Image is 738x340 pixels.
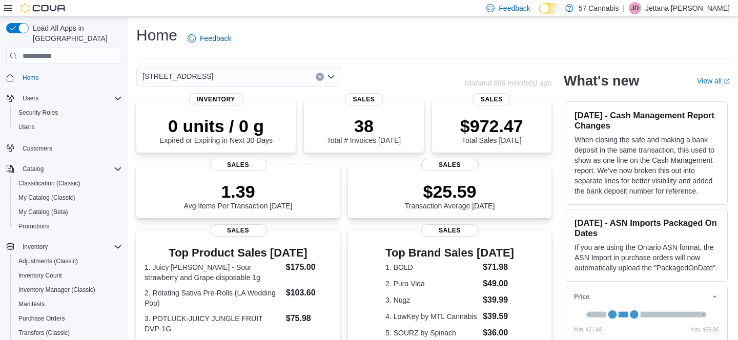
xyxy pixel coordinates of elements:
[14,107,122,119] span: Security Roles
[286,312,332,325] dd: $75.98
[159,116,273,144] div: Expired or Expiring in Next 30 Days
[2,140,126,155] button: Customers
[18,314,65,323] span: Purchase Orders
[421,159,479,171] span: Sales
[14,269,122,282] span: Inventory Count
[385,311,479,322] dt: 4. LowKey by MTL Cannabis
[14,255,122,267] span: Adjustments (Classic)
[483,294,514,306] dd: $39.99
[159,116,273,136] p: 0 units / 0 g
[421,224,479,237] span: Sales
[483,278,514,290] dd: $49.00
[327,116,401,136] p: 38
[20,3,67,13] img: Cova
[286,261,332,273] dd: $175.00
[344,93,383,105] span: Sales
[18,222,50,230] span: Promotions
[483,261,514,273] dd: $71.98
[136,25,177,46] h1: Home
[327,73,335,81] button: Open list of options
[18,163,122,175] span: Catalog
[697,77,730,85] a: View allExternal link
[14,284,99,296] a: Inventory Manager (Classic)
[10,176,126,190] button: Classification (Classic)
[2,70,126,85] button: Home
[483,327,514,339] dd: $36.00
[385,262,479,272] dt: 1. BOLD
[631,2,639,14] span: JD
[10,268,126,283] button: Inventory Count
[184,181,293,202] p: 1.39
[14,312,122,325] span: Purchase Orders
[18,257,78,265] span: Adjustments (Classic)
[18,241,52,253] button: Inventory
[23,74,39,82] span: Home
[145,262,282,283] dt: 1. Juicy [PERSON_NAME] - Sour strawberry and Grape disposable 1g
[210,224,267,237] span: Sales
[629,2,641,14] div: Jettana Darcus
[316,73,324,81] button: Clear input
[575,135,719,196] p: When closing the safe and making a bank deposit in the same transaction, this used to show as one...
[18,271,62,280] span: Inventory Count
[184,181,293,210] div: Avg Items Per Transaction [DATE]
[18,163,48,175] button: Catalog
[18,300,45,308] span: Manifests
[327,116,401,144] div: Total # Invoices [DATE]
[200,33,231,44] span: Feedback
[14,220,54,232] a: Promotions
[189,93,243,105] span: Inventory
[14,177,85,189] a: Classification (Classic)
[10,190,126,205] button: My Catalog (Classic)
[10,311,126,326] button: Purchase Orders
[14,327,74,339] a: Transfers (Classic)
[142,70,213,82] span: [STREET_ADDRESS]
[10,297,126,311] button: Manifests
[286,287,332,299] dd: $103.60
[385,279,479,289] dt: 2. Pura Vida
[14,284,122,296] span: Inventory Manager (Classic)
[14,121,38,133] a: Users
[18,92,122,104] span: Users
[14,298,49,310] a: Manifests
[14,269,66,282] a: Inventory Count
[2,240,126,254] button: Inventory
[18,329,70,337] span: Transfers (Classic)
[18,286,95,294] span: Inventory Manager (Classic)
[405,181,495,202] p: $25.59
[460,116,523,144] div: Total Sales [DATE]
[564,73,639,89] h2: What's new
[2,91,126,105] button: Users
[14,327,122,339] span: Transfers (Classic)
[145,247,332,259] h3: Top Product Sales [DATE]
[18,208,68,216] span: My Catalog (Beta)
[14,220,122,232] span: Promotions
[14,121,122,133] span: Users
[575,110,719,131] h3: [DATE] - Cash Management Report Changes
[14,312,69,325] a: Purchase Orders
[405,181,495,210] div: Transaction Average [DATE]
[18,142,56,155] a: Customers
[145,288,282,308] dt: 2. Rotating Sativa Pre-Rolls (LA Wedding Pop)
[2,162,126,176] button: Catalog
[483,310,514,323] dd: $39.59
[10,205,126,219] button: My Catalog (Beta)
[10,326,126,340] button: Transfers (Classic)
[18,92,43,104] button: Users
[499,3,530,13] span: Feedback
[23,94,38,102] span: Users
[18,141,122,154] span: Customers
[464,79,551,87] p: Updated 886 minute(s) ago
[575,242,719,273] p: If you are using the Ontario ASN format, the ASN Import in purchase orders will now automatically...
[724,78,730,84] svg: External link
[10,283,126,297] button: Inventory Manager (Classic)
[10,120,126,134] button: Users
[18,71,122,84] span: Home
[10,254,126,268] button: Adjustments (Classic)
[645,2,730,14] p: Jettana [PERSON_NAME]
[623,2,625,14] p: |
[14,255,82,267] a: Adjustments (Classic)
[14,177,122,189] span: Classification (Classic)
[14,107,62,119] a: Security Roles
[18,109,58,117] span: Security Roles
